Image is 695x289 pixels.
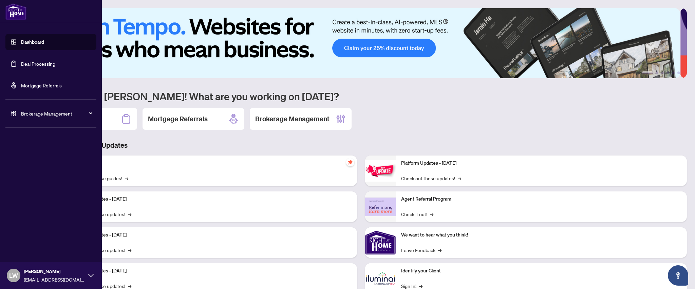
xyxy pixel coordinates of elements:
button: 6 [677,71,680,74]
span: [PERSON_NAME] [24,268,85,275]
button: 4 [666,71,669,74]
button: 3 [661,71,664,74]
img: Agent Referral Program [365,198,396,216]
a: Check it out!→ [401,210,433,218]
p: Agent Referral Program [401,195,681,203]
span: → [128,210,131,218]
button: Open asap [668,265,688,286]
p: We want to hear what you think! [401,231,681,239]
img: We want to hear what you think! [365,227,396,258]
span: → [128,246,131,254]
h2: Mortgage Referrals [148,114,208,124]
a: Deal Processing [21,61,55,67]
button: 1 [642,71,653,74]
a: Mortgage Referrals [21,82,62,88]
p: Platform Updates - [DATE] [71,195,352,203]
span: → [430,210,433,218]
p: Identify your Client [401,267,681,275]
span: → [438,246,442,254]
p: Platform Updates - [DATE] [71,231,352,239]
img: Platform Updates - June 23, 2025 [365,160,396,182]
a: Check out these updates!→ [401,174,461,182]
span: → [458,174,461,182]
p: Platform Updates - [DATE] [71,267,352,275]
h1: Welcome back [PERSON_NAME]! What are you working on [DATE]? [35,90,687,103]
a: Dashboard [21,39,44,45]
p: Platform Updates - [DATE] [401,160,681,167]
h3: Brokerage & Industry Updates [35,141,687,150]
h2: Brokerage Management [255,114,330,124]
a: Leave Feedback→ [401,246,442,254]
p: Self-Help [71,160,352,167]
span: Brokerage Management [21,110,92,117]
span: [EMAIL_ADDRESS][DOMAIN_NAME] [24,276,85,283]
span: pushpin [346,158,354,166]
button: 5 [672,71,675,74]
img: logo [5,3,26,20]
button: 2 [656,71,658,74]
span: → [125,174,128,182]
span: LW [9,271,18,280]
img: Slide 0 [35,8,680,78]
